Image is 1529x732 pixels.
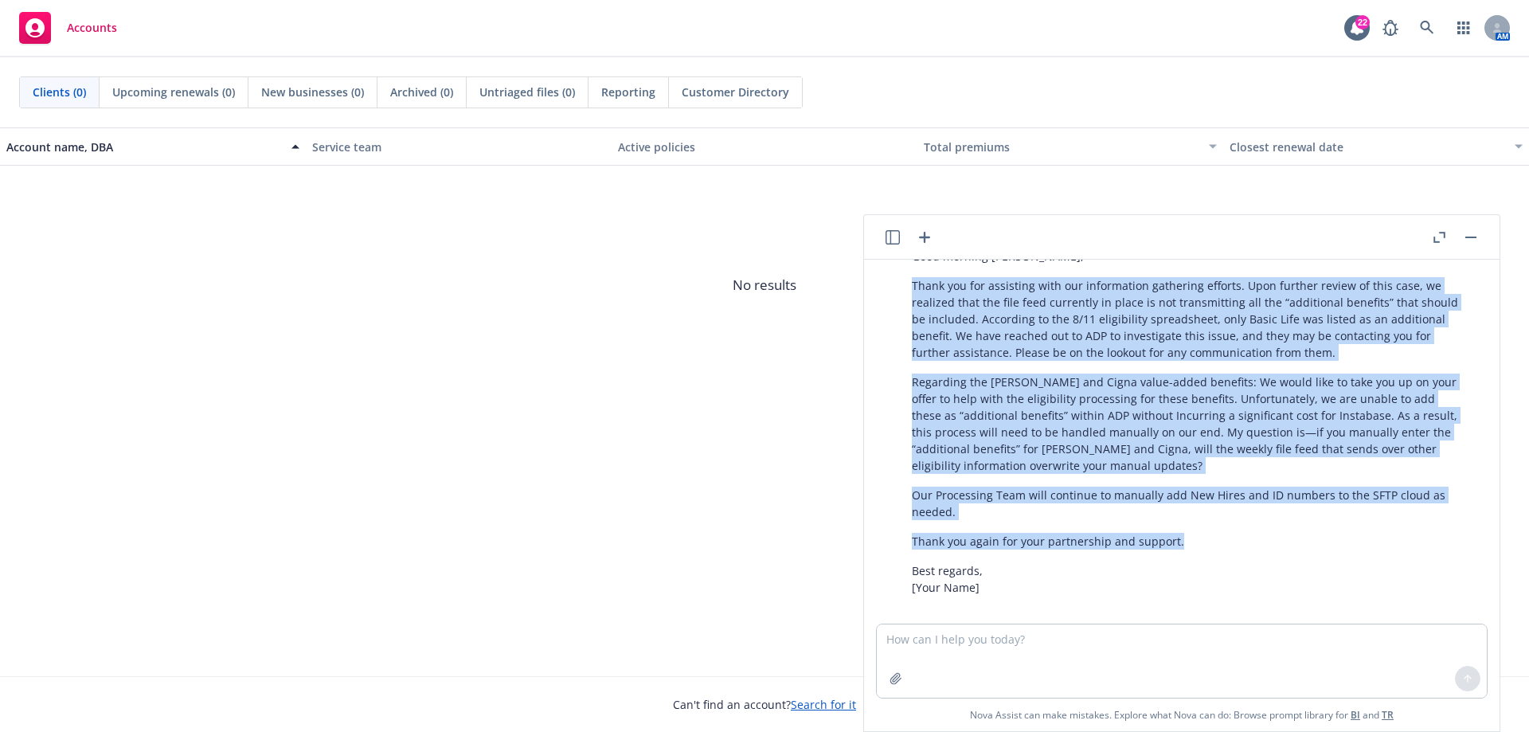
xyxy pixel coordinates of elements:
span: Reporting [601,84,655,100]
div: 22 [1355,15,1370,29]
span: New businesses (0) [261,84,364,100]
a: Report a Bug [1375,12,1406,44]
span: Can't find an account? [673,696,856,713]
a: TR [1382,708,1394,722]
div: Active policies [618,139,911,155]
span: Nova Assist can make mistakes. Explore what Nova can do: Browse prompt library for and [970,699,1394,731]
span: Untriaged files (0) [479,84,575,100]
span: Accounts [67,22,117,34]
p: Regarding the [PERSON_NAME] and Cigna value-added benefits: We would like to take you up on your ... [912,374,1464,474]
a: BI [1351,708,1360,722]
button: Active policies [612,127,917,166]
span: Archived (0) [390,84,453,100]
span: Clients (0) [33,84,86,100]
button: Total premiums [917,127,1223,166]
div: Service team [312,139,605,155]
p: Our Processing Team will continue to manually add New Hires and ID numbers to the SFTP cloud as n... [912,487,1464,520]
a: Accounts [13,6,123,50]
p: Best regards, [Your Name] [912,562,1464,596]
a: Switch app [1448,12,1480,44]
div: Account name, DBA [6,139,282,155]
div: Total premiums [924,139,1199,155]
span: Customer Directory [682,84,789,100]
p: Thank you again for your partnership and support. [912,533,1464,550]
a: Search for it [791,697,856,712]
a: Search [1411,12,1443,44]
span: Upcoming renewals (0) [112,84,235,100]
button: Service team [306,127,612,166]
div: Closest renewal date [1230,139,1505,155]
p: Thank you for assisting with our information gathering efforts. Upon further review of this case,... [912,277,1464,361]
button: Closest renewal date [1223,127,1529,166]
